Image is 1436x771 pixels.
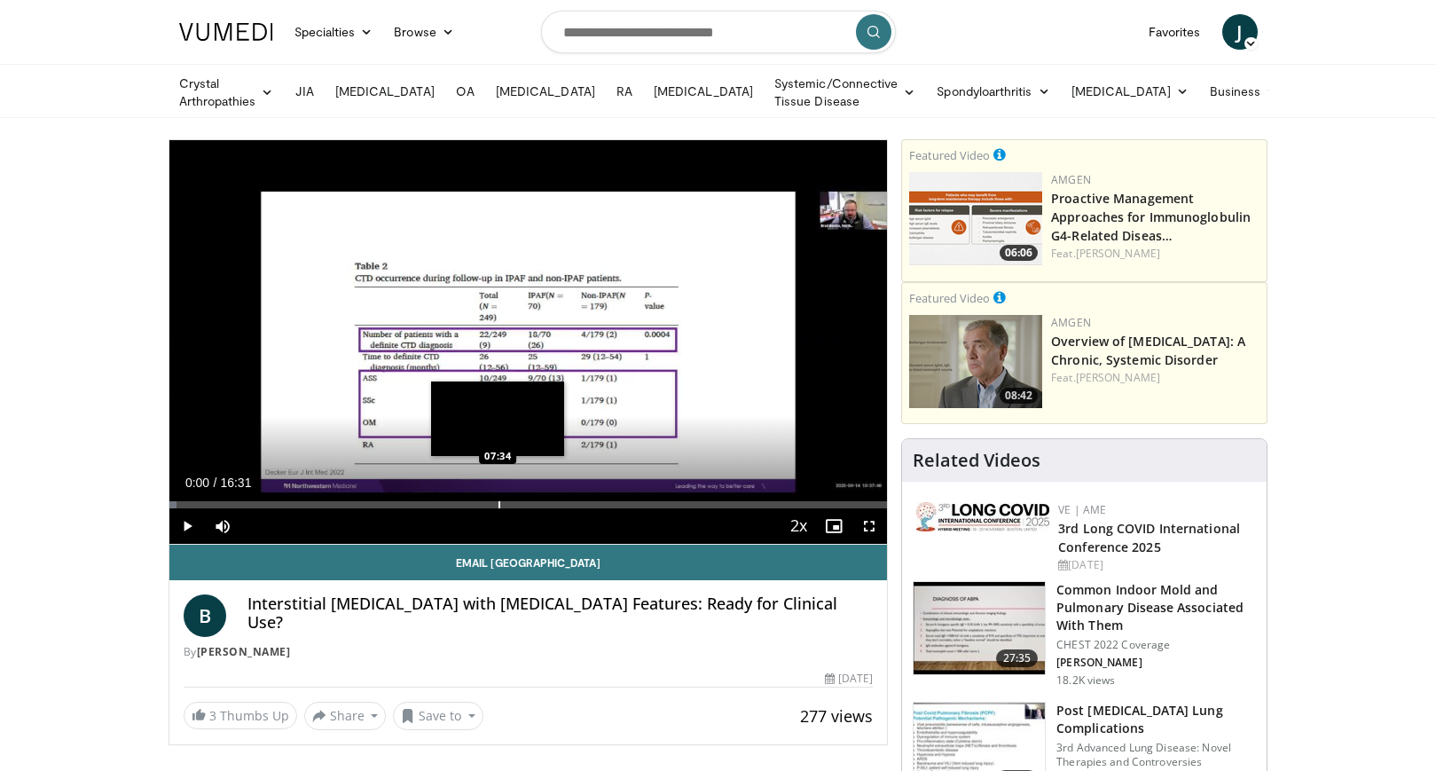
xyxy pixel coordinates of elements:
[909,315,1042,408] img: 40cb7efb-a405-4d0b-b01f-0267f6ac2b93.png.150x105_q85_crop-smart_upscale.png
[485,74,606,109] a: [MEDICAL_DATA]
[541,11,896,53] input: Search topics, interventions
[1138,14,1212,50] a: Favorites
[1056,673,1115,688] p: 18.2K views
[914,582,1045,674] img: 7e353de0-d5d2-4f37-a0ac-0ef5f1a491ce.150x105_q85_crop-smart_upscale.jpg
[916,502,1049,531] img: a2792a71-925c-4fc2-b8ef-8d1b21aec2f7.png.150x105_q85_autocrop_double_scale_upscale_version-0.2.jpg
[606,74,643,109] a: RA
[1051,190,1251,244] a: Proactive Management Approaches for Immunoglobulin G4-Related Diseas…
[197,644,291,659] a: [PERSON_NAME]
[913,581,1256,688] a: 27:35 Common Indoor Mold and Pulmonary Disease Associated With Them CHEST 2022 Coverage [PERSON_N...
[1056,656,1256,670] p: [PERSON_NAME]
[643,74,764,109] a: [MEDICAL_DATA]
[304,702,387,730] button: Share
[926,74,1060,109] a: Spondyloarthritis
[909,172,1042,265] a: 06:06
[909,315,1042,408] a: 08:42
[764,75,926,110] a: Systemic/Connective Tissue Disease
[247,594,874,633] h4: Interstitial [MEDICAL_DATA] with [MEDICAL_DATA] Features: Ready for Clinical Use?
[1056,638,1256,652] p: CHEST 2022 Coverage
[1000,388,1038,404] span: 08:42
[184,594,226,637] a: B
[1051,246,1259,262] div: Feat.
[1222,14,1258,50] a: J
[909,172,1042,265] img: b07e8bac-fd62-4609-bac4-e65b7a485b7c.png.150x105_q85_crop-smart_upscale.png
[1051,333,1245,368] a: Overview of [MEDICAL_DATA]: A Chronic, Systemic Disorder
[1051,315,1091,330] a: Amgen
[393,702,483,730] button: Save to
[851,508,887,544] button: Fullscreen
[1056,581,1256,634] h3: Common Indoor Mold and Pulmonary Disease Associated With Them
[284,14,384,50] a: Specialties
[1058,557,1252,573] div: [DATE]
[169,140,888,545] video-js: Video Player
[1058,502,1106,517] a: VE | AME
[169,508,205,544] button: Play
[179,23,273,41] img: VuMedi Logo
[325,74,445,109] a: [MEDICAL_DATA]
[185,476,209,490] span: 0:00
[214,476,217,490] span: /
[1051,172,1091,187] a: Amgen
[781,508,816,544] button: Playback Rate
[1000,245,1038,261] span: 06:06
[285,74,325,109] a: JIA
[205,508,240,544] button: Mute
[209,707,216,724] span: 3
[220,476,251,490] span: 16:31
[1061,74,1199,109] a: [MEDICAL_DATA]
[913,450,1040,471] h4: Related Videos
[909,290,990,306] small: Featured Video
[1058,520,1240,555] a: 3rd Long COVID International Conference 2025
[1056,702,1256,737] h3: Post [MEDICAL_DATA] Lung Complications
[445,74,485,109] a: OA
[169,75,285,110] a: Crystal Arthropathies
[800,705,873,727] span: 277 views
[1076,246,1160,261] a: [PERSON_NAME]
[816,508,851,544] button: Enable picture-in-picture mode
[825,671,873,687] div: [DATE]
[909,147,990,163] small: Featured Video
[169,501,888,508] div: Progress Bar
[996,649,1039,667] span: 27:35
[184,702,297,729] a: 3 Thumbs Up
[1199,74,1290,109] a: Business
[169,545,888,580] a: Email [GEOGRAPHIC_DATA]
[1076,370,1160,385] a: [PERSON_NAME]
[383,14,465,50] a: Browse
[1051,370,1259,386] div: Feat.
[184,644,874,660] div: By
